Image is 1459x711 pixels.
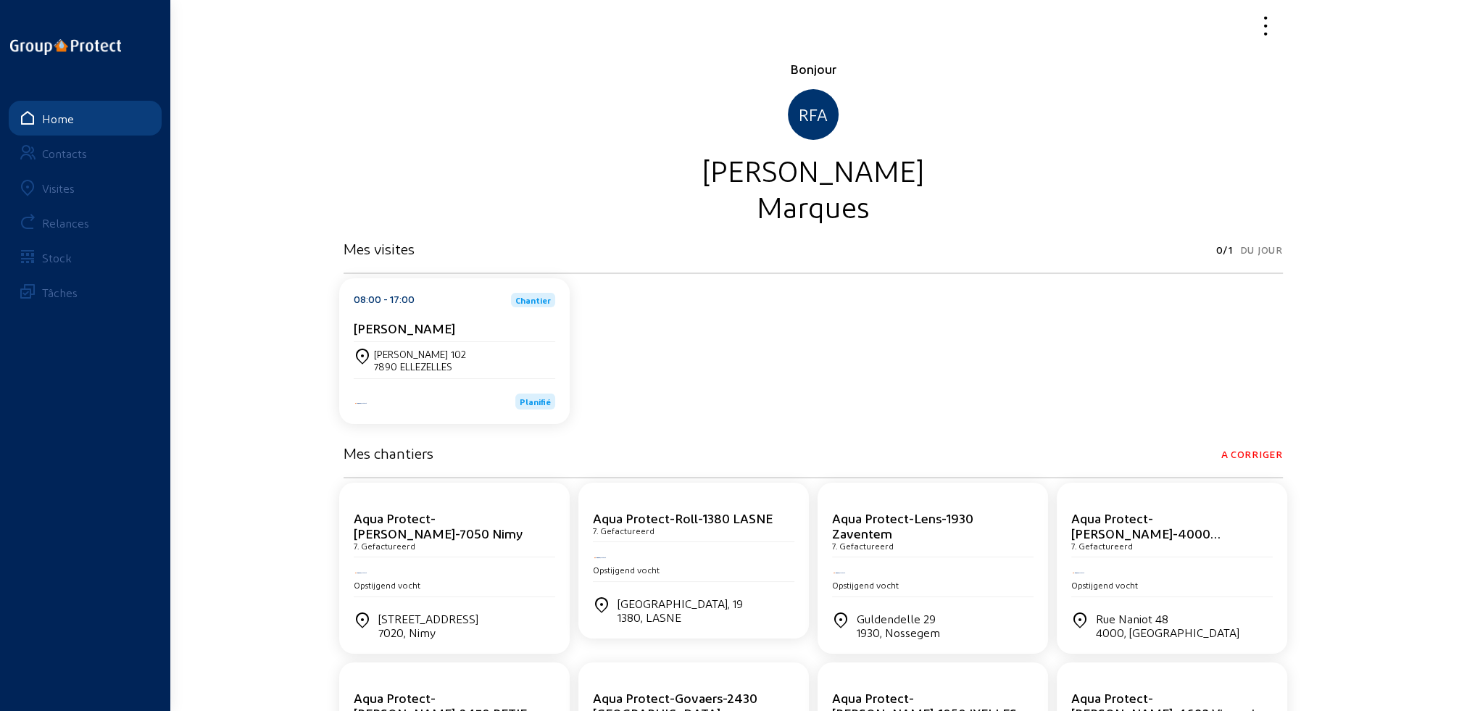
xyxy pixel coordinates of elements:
span: Opstijgend vocht [593,565,660,575]
div: 4000, [GEOGRAPHIC_DATA] [1096,625,1239,639]
img: Aqua Protect [593,556,607,560]
div: RFA [788,89,839,140]
span: Opstijgend vocht [832,580,899,590]
span: 0/1 [1215,240,1232,260]
cam-card-title: Aqua Protect-Lens-1930 Zaventem [832,510,973,541]
div: Tâches [42,286,78,299]
div: Contacts [42,146,87,160]
cam-card-subtitle: 7. Gefactureerd [354,541,415,551]
div: 08:00 - 17:00 [354,293,415,307]
span: Opstijgend vocht [354,580,420,590]
cam-card-title: [PERSON_NAME] [354,320,455,336]
cam-card-title: Aqua Protect-[PERSON_NAME]-4000 [GEOGRAPHIC_DATA] [1071,510,1221,556]
span: Opstijgend vocht [1071,580,1138,590]
span: A corriger [1221,444,1283,465]
div: Rue Naniot 48 [1096,612,1239,639]
h3: Mes visites [344,240,415,257]
a: Visites [9,170,162,205]
a: Tâches [9,275,162,309]
img: Aqua Protect [832,571,847,575]
a: Contacts [9,136,162,170]
cam-card-title: Aqua Protect-[PERSON_NAME]-7050 Nimy [354,510,523,541]
cam-card-subtitle: 7. Gefactureerd [593,525,654,536]
div: Marques [344,188,1283,224]
img: Aqua Protect [354,402,368,406]
div: Relances [42,216,89,230]
cam-card-title: Aqua Protect-Roll-1380 LASNE [593,510,773,525]
span: Chantier [515,296,551,304]
div: 7890 ELLEZELLES [374,360,466,373]
a: Relances [9,205,162,240]
div: 1930, Nossegem [857,625,940,639]
div: 1380, LASNE [618,610,743,624]
img: Aqua Protect [354,571,368,575]
div: Guldendelle 29 [857,612,940,639]
div: Visites [42,181,75,195]
div: [PERSON_NAME] [344,151,1283,188]
div: [PERSON_NAME] 102 [374,348,466,360]
span: Du jour [1240,240,1283,260]
img: Aqua Protect [1071,571,1086,575]
img: logo-oneline.png [10,39,121,55]
h3: Mes chantiers [344,444,433,462]
cam-card-subtitle: 7. Gefactureerd [832,541,894,551]
a: Home [9,101,162,136]
a: Stock [9,240,162,275]
div: Home [42,112,74,125]
div: [STREET_ADDRESS] [378,612,478,639]
div: [GEOGRAPHIC_DATA], 19 [618,596,743,624]
div: 7020, Nimy [378,625,478,639]
div: Stock [42,251,72,265]
div: Bonjour [344,60,1283,78]
span: Planifié [520,396,551,407]
cam-card-subtitle: 7. Gefactureerd [1071,541,1133,551]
